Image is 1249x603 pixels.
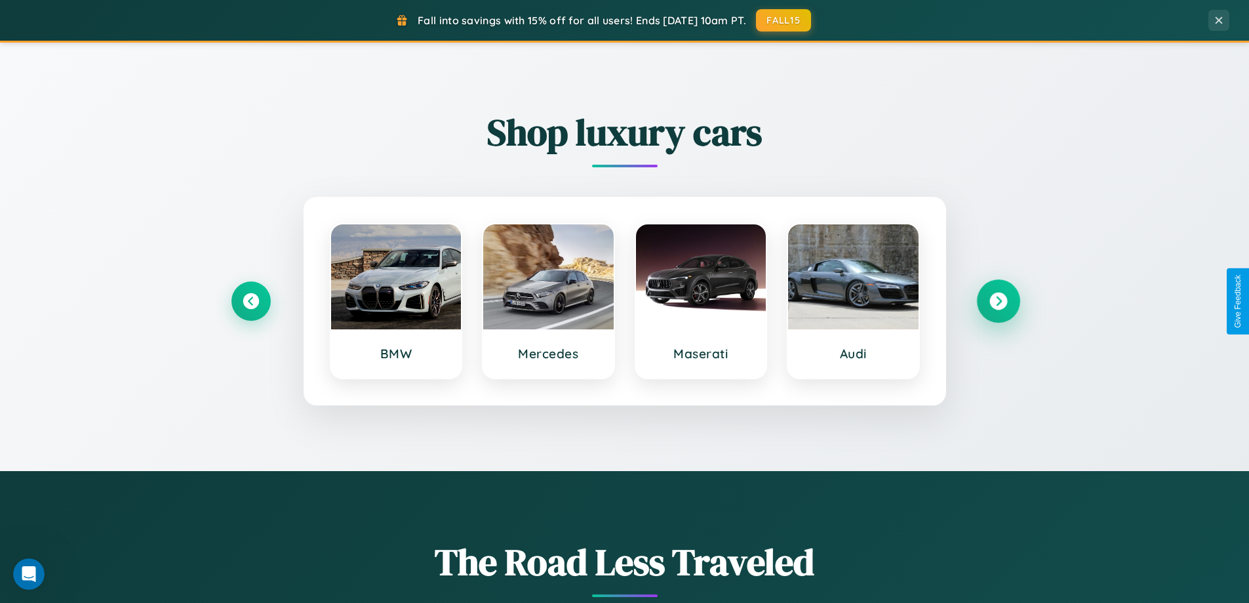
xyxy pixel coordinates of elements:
[231,537,1018,587] h1: The Road Less Traveled
[344,346,448,362] h3: BMW
[756,9,811,31] button: FALL15
[801,346,905,362] h3: Audi
[1233,275,1242,328] div: Give Feedback
[231,107,1018,157] h2: Shop luxury cars
[418,14,746,27] span: Fall into savings with 15% off for all users! Ends [DATE] 10am PT.
[649,346,753,362] h3: Maserati
[13,558,45,590] iframe: Intercom live chat
[496,346,601,362] h3: Mercedes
